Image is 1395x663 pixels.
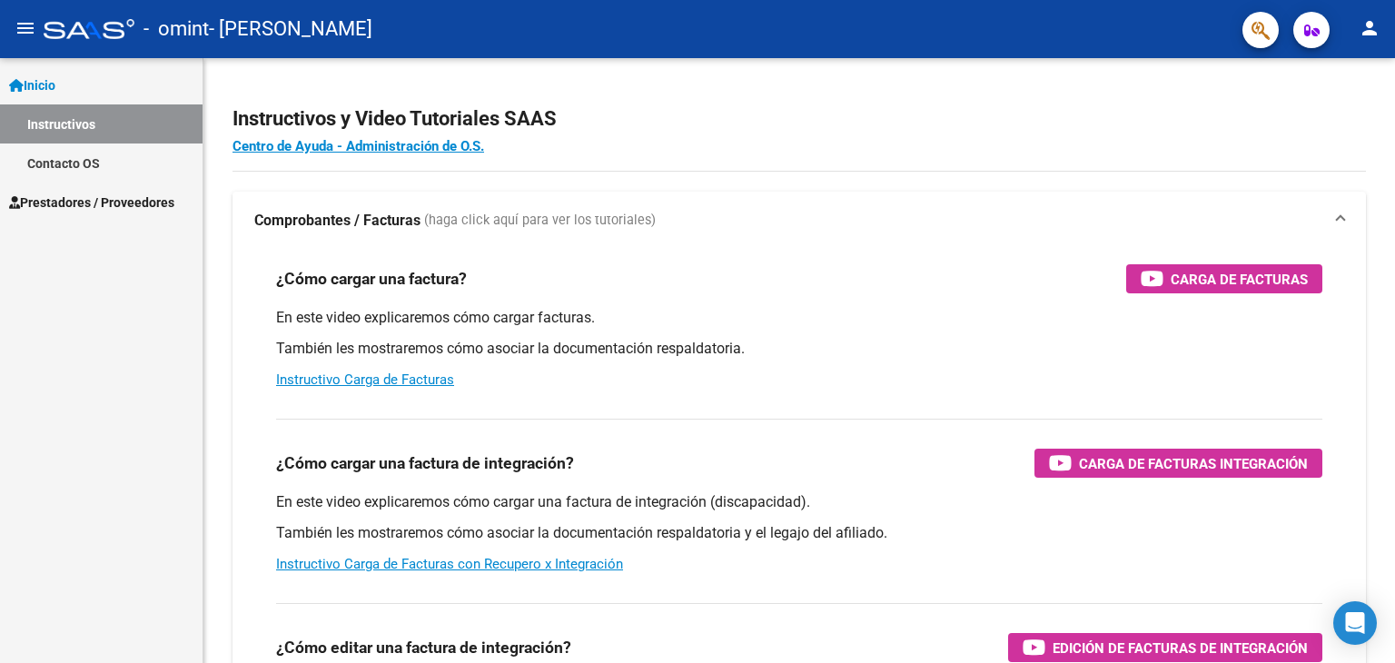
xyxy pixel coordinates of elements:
[276,556,623,572] a: Instructivo Carga de Facturas con Recupero x Integración
[276,339,1322,359] p: También les mostraremos cómo asociar la documentación respaldatoria.
[9,75,55,95] span: Inicio
[1008,633,1322,662] button: Edición de Facturas de integración
[276,308,1322,328] p: En este video explicaremos cómo cargar facturas.
[424,211,656,231] span: (haga click aquí para ver los tutoriales)
[1034,449,1322,478] button: Carga de Facturas Integración
[15,17,36,39] mat-icon: menu
[143,9,209,49] span: - omint
[232,138,484,154] a: Centro de Ayuda - Administración de O.S.
[232,102,1366,136] h2: Instructivos y Video Tutoriales SAAS
[276,523,1322,543] p: También les mostraremos cómo asociar la documentación respaldatoria y el legajo del afiliado.
[276,635,571,660] h3: ¿Cómo editar una factura de integración?
[232,192,1366,250] mat-expansion-panel-header: Comprobantes / Facturas (haga click aquí para ver los tutoriales)
[1171,268,1308,291] span: Carga de Facturas
[276,266,467,292] h3: ¿Cómo cargar una factura?
[276,492,1322,512] p: En este video explicaremos cómo cargar una factura de integración (discapacidad).
[1359,17,1380,39] mat-icon: person
[9,193,174,213] span: Prestadores / Proveedores
[1053,637,1308,659] span: Edición de Facturas de integración
[1126,264,1322,293] button: Carga de Facturas
[254,211,420,231] strong: Comprobantes / Facturas
[276,450,574,476] h3: ¿Cómo cargar una factura de integración?
[1079,452,1308,475] span: Carga de Facturas Integración
[209,9,372,49] span: - [PERSON_NAME]
[276,371,454,388] a: Instructivo Carga de Facturas
[1333,601,1377,645] div: Open Intercom Messenger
